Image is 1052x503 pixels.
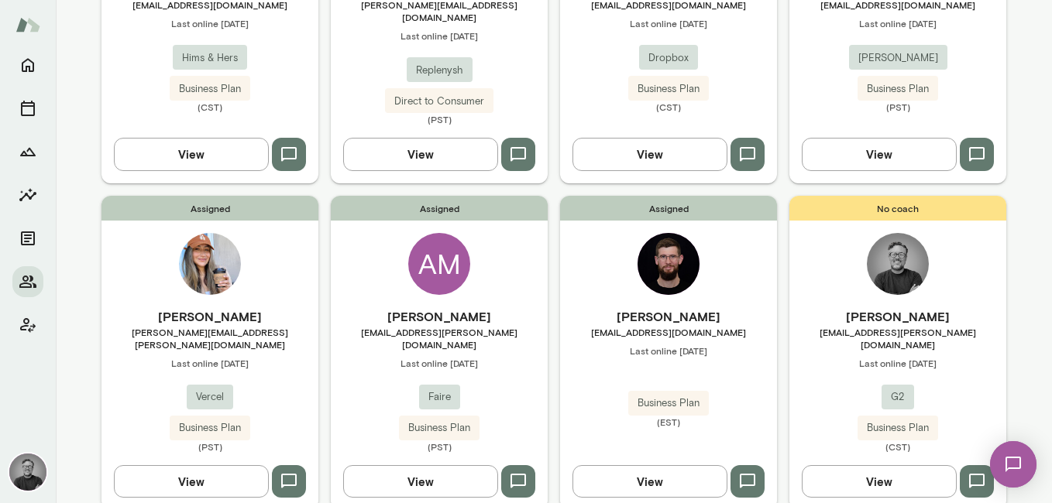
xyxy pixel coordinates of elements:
[331,196,548,221] span: Assigned
[789,307,1006,326] h6: [PERSON_NAME]
[114,465,269,498] button: View
[419,389,460,405] span: Faire
[343,465,498,498] button: View
[101,440,318,453] span: (PST)
[560,344,777,357] span: Last online [DATE]
[560,326,777,338] span: [EMAIL_ADDRESS][DOMAIN_NAME]
[12,266,43,297] button: Members
[882,389,914,405] span: G2
[179,233,241,295] img: Genny Dee
[560,307,777,326] h6: [PERSON_NAME]
[638,233,700,295] img: Joey Cordes
[331,440,548,453] span: (PST)
[789,196,1006,221] span: No coach
[101,307,318,326] h6: [PERSON_NAME]
[407,63,473,78] span: Replenysh
[789,357,1006,369] span: Last online [DATE]
[170,81,250,97] span: Business Plan
[639,50,698,66] span: Dropbox
[560,17,777,29] span: Last online [DATE]
[173,50,247,66] span: Hims & Hers
[331,307,548,326] h6: [PERSON_NAME]
[12,50,43,80] button: Home
[331,357,548,369] span: Last online [DATE]
[12,310,43,340] button: Client app
[331,326,548,351] span: [EMAIL_ADDRESS][PERSON_NAME][DOMAIN_NAME]
[867,233,929,295] img: Dane Howard
[12,93,43,124] button: Sessions
[399,420,480,436] span: Business Plan
[858,81,938,97] span: Business Plan
[628,81,709,97] span: Business Plan
[572,465,727,498] button: View
[858,420,938,436] span: Business Plan
[802,465,957,498] button: View
[572,138,727,170] button: View
[849,50,947,66] span: [PERSON_NAME]
[789,101,1006,113] span: (PST)
[101,326,318,351] span: [PERSON_NAME][EMAIL_ADDRESS][PERSON_NAME][DOMAIN_NAME]
[628,395,709,411] span: Business Plan
[331,113,548,125] span: (PST)
[560,196,777,221] span: Assigned
[12,136,43,167] button: Growth Plan
[331,29,548,42] span: Last online [DATE]
[187,389,233,405] span: Vercel
[101,101,318,113] span: (CST)
[101,196,318,221] span: Assigned
[15,10,40,39] img: Mento
[789,17,1006,29] span: Last online [DATE]
[101,17,318,29] span: Last online [DATE]
[9,453,46,491] img: Dane Howard
[12,223,43,254] button: Documents
[114,138,269,170] button: View
[802,138,957,170] button: View
[170,420,250,436] span: Business Plan
[343,138,498,170] button: View
[789,440,1006,453] span: (CST)
[789,326,1006,351] span: [EMAIL_ADDRESS][PERSON_NAME][DOMAIN_NAME]
[408,233,470,295] div: AM
[385,94,493,109] span: Direct to Consumer
[101,357,318,369] span: Last online [DATE]
[12,180,43,210] button: Insights
[560,101,777,113] span: (CST)
[560,416,777,428] span: (EST)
